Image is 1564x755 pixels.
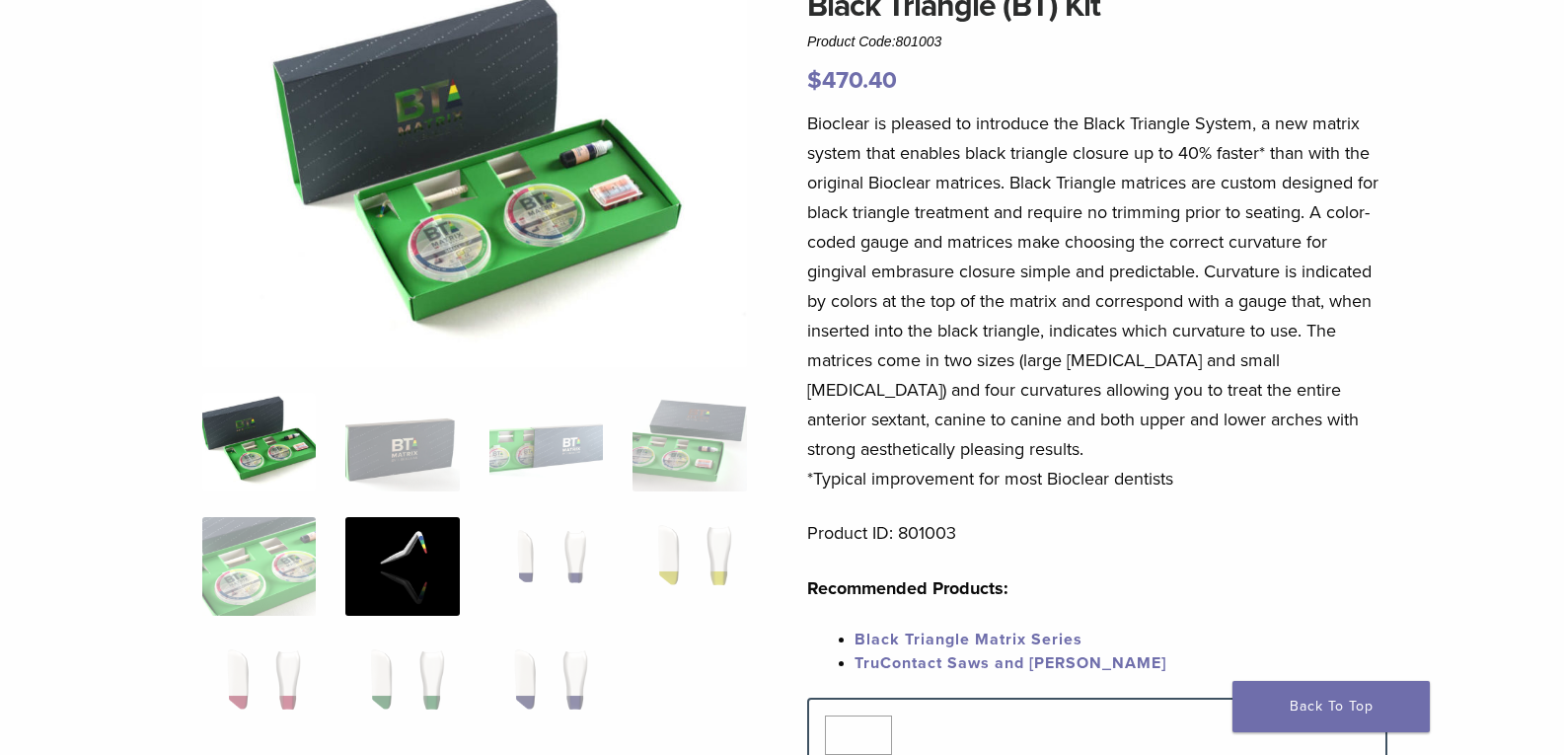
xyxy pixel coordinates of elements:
[202,393,316,491] img: Intro-Black-Triangle-Kit-6-Copy-e1548792917662-324x324.jpg
[633,517,746,616] img: Black Triangle (BT) Kit - Image 8
[489,393,603,491] img: Black Triangle (BT) Kit - Image 3
[807,577,1008,599] strong: Recommended Products:
[345,517,459,616] img: Black Triangle (BT) Kit - Image 6
[489,517,603,616] img: Black Triangle (BT) Kit - Image 7
[855,653,1166,673] a: TruContact Saws and [PERSON_NAME]
[807,34,941,49] span: Product Code:
[345,393,459,491] img: Black Triangle (BT) Kit - Image 2
[855,630,1082,649] a: Black Triangle Matrix Series
[202,517,316,616] img: Black Triangle (BT) Kit - Image 5
[896,34,942,49] span: 801003
[1232,681,1430,732] a: Back To Top
[489,642,603,740] img: Black Triangle (BT) Kit - Image 11
[807,109,1387,493] p: Bioclear is pleased to introduce the Black Triangle System, a new matrix system that enables blac...
[345,642,459,740] img: Black Triangle (BT) Kit - Image 10
[202,642,316,740] img: Black Triangle (BT) Kit - Image 9
[807,518,1387,548] p: Product ID: 801003
[633,393,746,491] img: Black Triangle (BT) Kit - Image 4
[807,66,897,95] bdi: 470.40
[807,66,822,95] span: $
